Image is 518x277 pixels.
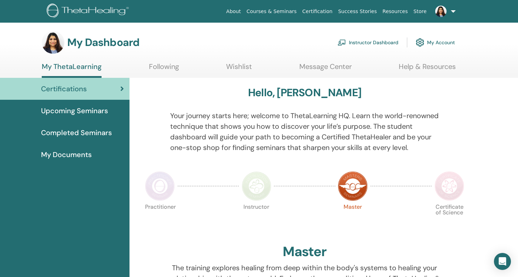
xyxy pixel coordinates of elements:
[42,62,102,78] a: My ThetaLearning
[494,253,511,270] div: Open Intercom Messenger
[47,4,131,19] img: logo.png
[248,86,361,99] h3: Hello, [PERSON_NAME]
[41,105,108,116] span: Upcoming Seminars
[416,36,424,48] img: cog.svg
[435,6,447,17] img: default.jpg
[411,5,430,18] a: Store
[416,35,455,50] a: My Account
[283,244,327,260] h2: Master
[335,5,380,18] a: Success Stories
[145,171,175,201] img: Practitioner
[434,204,464,234] p: Certificate of Science
[42,31,64,54] img: default.jpg
[244,5,300,18] a: Courses & Seminars
[149,62,179,76] a: Following
[299,62,352,76] a: Message Center
[380,5,411,18] a: Resources
[41,83,87,94] span: Certifications
[338,35,398,50] a: Instructor Dashboard
[41,149,92,160] span: My Documents
[242,204,271,234] p: Instructor
[434,171,464,201] img: Certificate of Science
[145,204,175,234] p: Practitioner
[299,5,335,18] a: Certification
[170,110,439,153] p: Your journey starts here; welcome to ThetaLearning HQ. Learn the world-renowned technique that sh...
[226,62,252,76] a: Wishlist
[242,171,271,201] img: Instructor
[41,127,112,138] span: Completed Seminars
[67,36,139,49] h3: My Dashboard
[338,39,346,46] img: chalkboard-teacher.svg
[338,171,368,201] img: Master
[223,5,243,18] a: About
[338,204,368,234] p: Master
[399,62,456,76] a: Help & Resources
